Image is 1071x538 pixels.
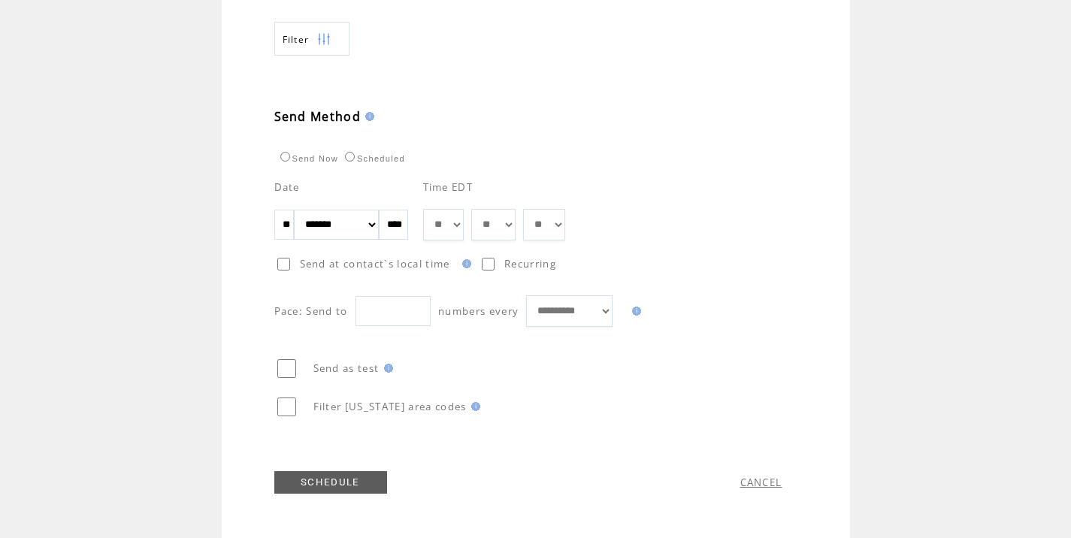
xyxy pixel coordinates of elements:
span: Time EDT [423,180,473,194]
span: Recurring [504,257,556,271]
a: CANCEL [740,476,782,489]
input: Scheduled [345,152,355,162]
img: help.gif [467,402,480,411]
img: help.gif [380,364,393,373]
span: Pace: Send to [274,304,348,318]
a: SCHEDULE [274,471,387,494]
img: help.gif [628,307,641,316]
a: Filter [274,22,349,56]
span: Send as test [313,361,380,375]
span: Filter [US_STATE] area codes [313,400,467,413]
label: Send Now [277,154,338,163]
label: Scheduled [341,154,405,163]
input: Send Now [280,152,290,162]
img: help.gif [458,259,471,268]
span: Send at contact`s local time [300,257,450,271]
span: Show filters [283,33,310,46]
img: filters.png [317,23,331,56]
span: numbers every [438,304,519,318]
img: help.gif [361,112,374,121]
span: Send Method [274,108,362,125]
span: Date [274,180,300,194]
